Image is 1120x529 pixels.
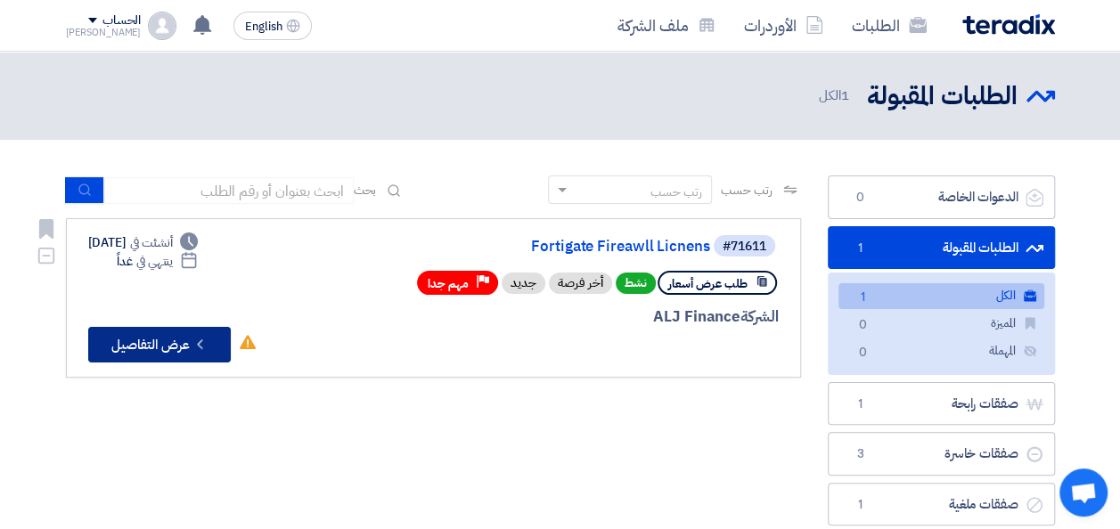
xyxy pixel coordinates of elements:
img: profile_test.png [148,12,176,40]
a: الطلبات المقبولة1 [828,226,1055,270]
span: 1 [850,240,871,257]
div: Open chat [1059,468,1108,517]
a: Fortigate Fireawll Licnens [354,239,710,255]
div: أخر فرصة [549,273,612,294]
span: English [245,20,282,33]
div: الحساب [102,13,141,28]
span: بحث [354,181,377,199]
div: [DATE] [88,233,199,252]
a: الطلبات [838,4,941,46]
div: [PERSON_NAME] [66,28,142,37]
a: صفقات ملغية1 [828,483,1055,526]
span: أنشئت في [130,233,173,252]
a: المهملة [838,338,1044,364]
a: ملف الشركة [603,4,730,46]
span: طلب عرض أسعار [668,275,748,292]
span: 0 [853,316,874,335]
span: نشط [616,273,656,294]
button: عرض التفاصيل [88,327,231,362]
a: صفقات رابحة1 [828,382,1055,426]
span: مهم جدا [428,275,469,292]
span: ينتهي في [136,252,173,271]
span: رتب حسب [721,181,772,199]
a: الأوردرات [730,4,838,46]
div: رتب حسب [650,183,702,201]
div: #71611 [723,240,766,253]
button: English [233,12,312,40]
h2: الطلبات المقبولة [867,79,1018,114]
a: صفقات خاسرة3 [828,432,1055,476]
img: Teradix logo [962,14,1055,35]
span: 0 [853,344,874,362]
a: الكل [838,283,1044,309]
span: 3 [850,445,871,463]
a: الدعوات الخاصة0 [828,175,1055,219]
div: ALJ Finance [350,305,779,329]
div: جديد [502,273,545,294]
span: 1 [841,85,849,105]
input: ابحث بعنوان أو رقم الطلب [104,177,354,204]
a: المميزة [838,311,1044,337]
span: 1 [850,395,871,413]
span: 1 [853,289,874,307]
span: الكل [819,85,853,106]
span: الشركة [740,305,779,328]
div: غداً [117,252,198,271]
span: 0 [850,189,871,207]
span: 1 [850,496,871,514]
